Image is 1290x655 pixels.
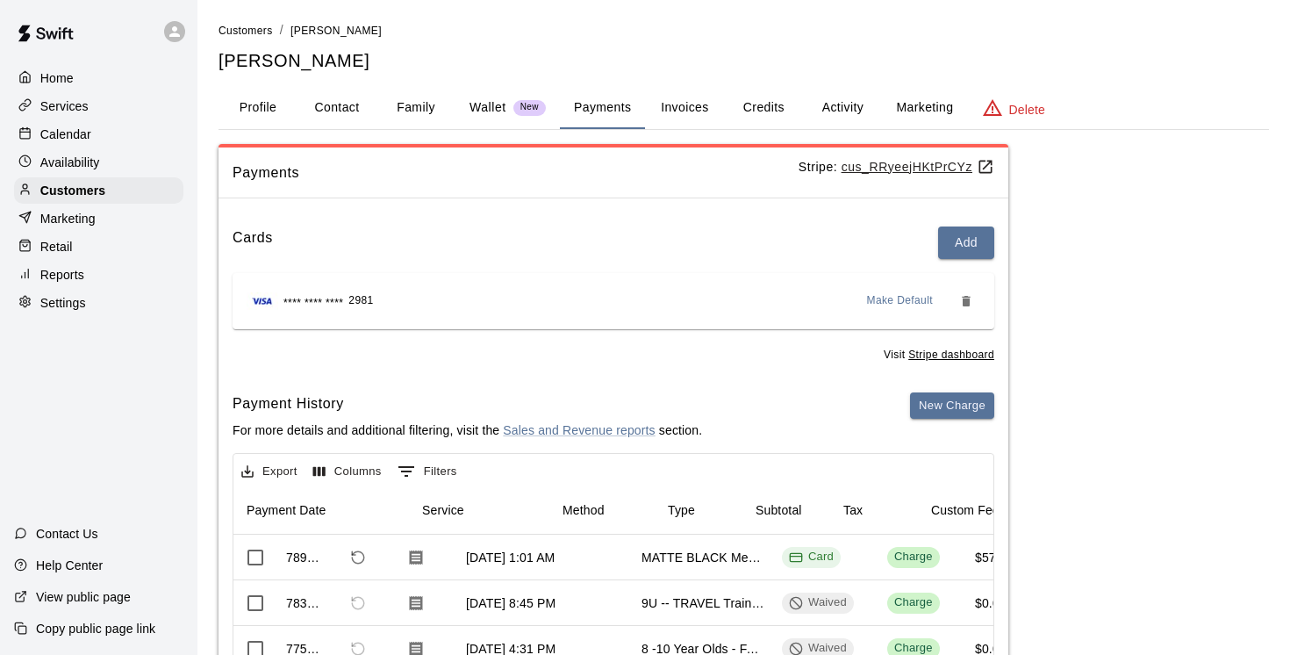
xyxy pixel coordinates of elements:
p: Retail [40,238,73,256]
p: Calendar [40,126,91,143]
button: Family [376,87,455,129]
div: 9U -- TRAVEL Training MONDAYS [641,594,764,612]
div: Subtotal [756,486,802,535]
img: Credit card brand logo [247,292,278,310]
div: Charge [894,549,933,565]
a: Sales and Revenue reports [503,423,655,437]
div: Custom Fee [931,486,1000,535]
span: Visit [884,347,994,364]
button: Select columns [309,458,386,486]
p: Help Center [36,557,103,574]
div: $571.00 [975,549,1021,566]
a: Reports [14,262,183,288]
span: Refund payment [343,588,373,618]
button: New Charge [910,392,994,420]
p: Availability [40,154,100,171]
p: Settings [40,294,86,312]
p: Copy public page link [36,620,155,637]
button: Contact [297,87,376,129]
div: Payment Date [238,486,413,535]
button: Make Default [860,287,941,315]
div: Tax [835,486,922,535]
span: Make Default [867,292,934,310]
span: New [513,102,546,113]
span: Payments [233,162,799,184]
a: Settings [14,290,183,316]
div: Charge [894,594,933,611]
p: Reports [40,266,84,284]
p: Home [40,69,74,87]
div: Waived [789,594,847,611]
button: Credits [724,87,803,129]
h5: [PERSON_NAME] [219,49,1269,73]
p: Marketing [40,210,96,227]
a: Retail [14,234,183,260]
button: Marketing [882,87,967,129]
div: Method [563,486,605,535]
p: Services [40,97,89,115]
div: basic tabs example [219,87,1269,129]
div: Subtotal [747,486,835,535]
p: Delete [1009,101,1045,119]
div: MATTE BLACK Membership [641,549,764,566]
div: Type [668,486,695,535]
p: Wallet [469,98,506,117]
button: Download Receipt [400,587,432,619]
div: Tax [843,486,863,535]
button: Profile [219,87,297,129]
a: Availability [14,149,183,176]
div: Service [413,486,554,535]
p: View public page [36,588,131,606]
div: Method [554,486,659,535]
span: Refund payment [343,543,373,572]
span: [PERSON_NAME] [290,25,382,37]
a: Customers [219,23,273,37]
a: Marketing [14,205,183,232]
a: Customers [14,177,183,204]
button: Show filters [393,457,462,486]
div: 783312 [286,594,326,612]
a: Home [14,65,183,91]
div: Card [789,549,834,565]
div: Sep 1, 2025, 1:01 AM [466,549,555,566]
div: Payment Date [247,486,326,535]
div: $0.00 [975,594,1007,612]
span: 2981 [348,292,373,310]
button: Export [237,458,302,486]
a: Calendar [14,121,183,148]
h6: Payment History [233,392,702,415]
p: Contact Us [36,525,98,543]
nav: breadcrumb [219,21,1269,40]
div: Type [659,486,747,535]
div: 789175 [286,549,326,566]
a: cus_RRyeejHKtPrCYz [842,160,994,174]
h6: Cards [233,227,273,259]
button: Remove [952,287,980,315]
div: Service [422,486,464,535]
a: Services [14,93,183,119]
button: Payments [560,87,645,129]
button: Activity [803,87,882,129]
p: Customers [40,182,105,199]
li: / [280,21,283,40]
button: Download Receipt [400,542,432,573]
p: Stripe: [799,158,994,176]
button: Invoices [645,87,724,129]
div: Aug 28, 2025, 8:45 PM [466,594,555,612]
a: Stripe dashboard [908,349,994,361]
span: Customers [219,25,273,37]
div: Custom Fee [922,486,1010,535]
p: For more details and additional filtering, visit the section. [233,421,702,439]
button: Add [938,227,994,259]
